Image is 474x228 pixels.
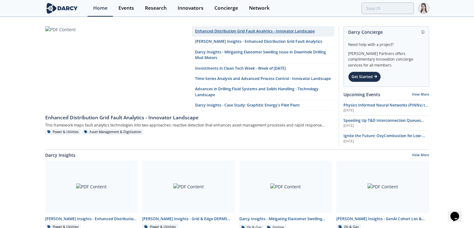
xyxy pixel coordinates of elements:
div: [PERSON_NAME] Insights - Enhanced Distribution Grid Fault Analytics [45,216,138,222]
div: This framework maps fault analytics technologies into two approaches: reactive detection that enh... [45,121,334,129]
div: Research [145,6,167,11]
span: Ignite the Future: OxyCombustion for Low-Carbon Power [343,133,425,144]
a: Investments in Clean Tech Week - Week of [DATE] [192,63,334,74]
a: Enhanced Distribution Grid Fault Analytics - Innovator Landscape [192,26,334,37]
img: information.svg [421,30,424,34]
input: Advanced Search [361,2,414,14]
div: Darcy Insights - Mitigating Elastomer Swelling Issue in Downhole Drilling Mud Motors [239,216,332,222]
div: [PERSON_NAME] Partners offers complimentary innovation concierge services for all members. [348,47,424,68]
span: Speeding Up T&D Interconnection Queues with Enhanced Software Solutions [343,118,424,129]
div: Darcy Concierge [348,27,424,37]
a: Physics Informed Neural Networks (PINNs) to Accelerate Subsurface Scenario Analysis [DATE] [343,102,429,113]
iframe: chat widget [448,203,468,222]
div: Enhanced Distribution Grid Fault Analytics - Innovator Landscape [45,114,334,121]
img: Profile [418,3,429,14]
a: Darcy Insights - Case Study: Graphitic Energy's Pilot Plant [192,100,334,111]
div: Get Started [348,72,381,82]
a: Enhanced Distribution Grid Fault Analytics - Innovator Landscape [45,111,334,121]
div: [DATE] [343,123,429,128]
div: Home [93,6,108,11]
div: [PERSON_NAME] Insights - Grid & Edge DERMS Integration [142,216,235,222]
span: Physics Informed Neural Networks (PINNs) to Accelerate Subsurface Scenario Analysis [343,102,428,113]
div: Events [118,6,134,11]
a: Speeding Up T&D Interconnection Queues with Enhanced Software Solutions [DATE] [343,118,429,128]
a: Darcy Insights - Mitigating Elastomer Swelling Issue in Downhole Drilling Mud Motors [192,47,334,63]
img: logo-wide.svg [45,3,79,14]
div: [PERSON_NAME] Insights - GenAI Cohort List & Contact Info [336,216,429,222]
div: Asset Management & Digitization [82,129,144,135]
a: Upcoming Events [343,91,380,98]
div: [DATE] [343,139,429,144]
a: Darcy Insights [45,152,75,158]
div: Concierge [214,6,238,11]
a: View More [412,153,429,158]
div: [DATE] [343,108,429,113]
a: Time-Series Analysis and Advanced Process Control - Innovator Landscape [192,74,334,84]
div: Network [249,6,270,11]
a: [PERSON_NAME] Insights - Enhanced Distribution Grid Fault Analytics [192,37,334,47]
div: Power & Utilities [45,129,81,135]
div: Innovators [178,6,203,11]
a: Advances in Drilling Fluid Systems and Solids Handling - Technology Landscape [192,84,334,100]
a: Ignite the Future: OxyCombustion for Low-Carbon Power [DATE] [343,133,429,144]
div: Need help with a project? [348,37,424,47]
a: View More [412,92,429,97]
